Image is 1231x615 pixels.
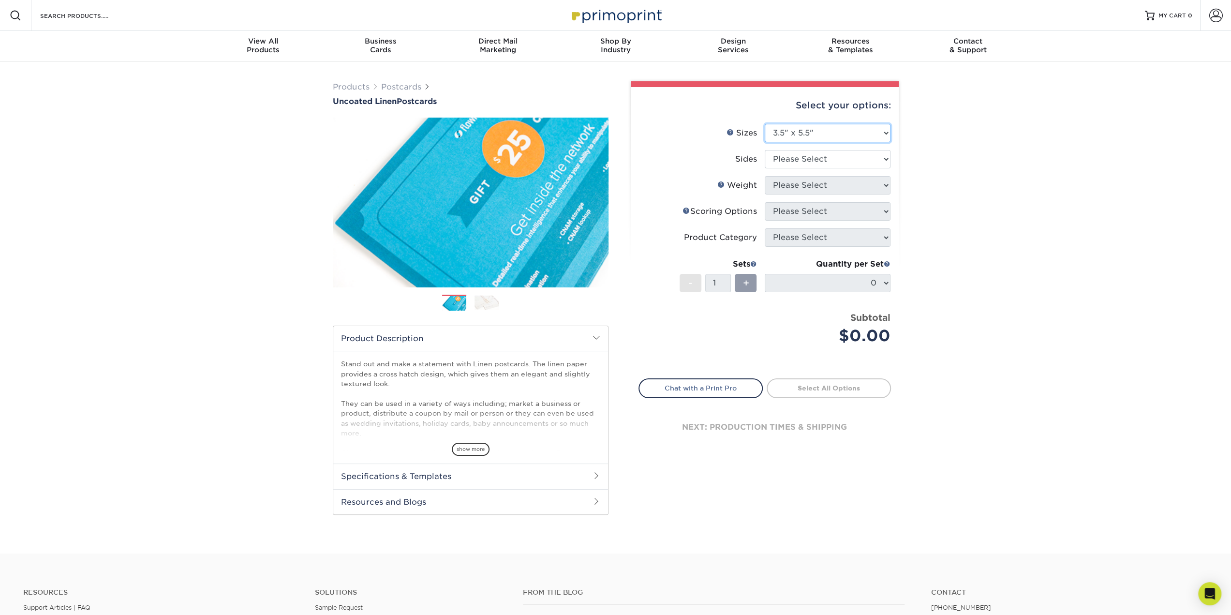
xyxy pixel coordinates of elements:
[767,378,891,398] a: Select All Options
[333,464,608,489] h2: Specifications & Templates
[322,37,439,45] span: Business
[452,443,489,456] span: show more
[742,276,749,290] span: +
[333,97,608,106] h1: Postcards
[205,37,322,54] div: Products
[205,31,322,62] a: View AllProducts
[1158,12,1186,20] span: MY CART
[523,588,905,597] h4: From the Blog
[341,359,600,507] p: Stand out and make a statement with Linen postcards. The linen paper provides a cross hatch desig...
[735,153,757,165] div: Sides
[850,312,890,323] strong: Subtotal
[23,588,300,597] h4: Resources
[333,97,397,106] span: Uncoated Linen
[439,31,557,62] a: Direct MailMarketing
[727,127,757,139] div: Sizes
[674,37,792,54] div: Services
[557,37,674,45] span: Shop By
[322,37,439,54] div: Cards
[909,37,1027,45] span: Contact
[1188,12,1192,19] span: 0
[909,37,1027,54] div: & Support
[322,31,439,62] a: BusinessCards
[674,31,792,62] a: DesignServices
[315,604,363,611] a: Sample Request
[684,232,757,243] div: Product Category
[442,295,466,312] img: Postcards 01
[567,5,664,26] img: Primoprint
[333,82,370,91] a: Products
[205,37,322,45] span: View All
[439,37,557,54] div: Marketing
[638,87,891,124] div: Select your options:
[792,31,909,62] a: Resources& Templates
[557,37,674,54] div: Industry
[2,585,82,612] iframe: Google Customer Reviews
[680,258,757,270] div: Sets
[674,37,792,45] span: Design
[333,326,608,351] h2: Product Description
[333,97,608,106] a: Uncoated LinenPostcards
[381,82,421,91] a: Postcards
[638,398,891,456] div: next: production times & shipping
[931,604,991,611] a: [PHONE_NUMBER]
[909,31,1027,62] a: Contact& Support
[792,37,909,45] span: Resources
[333,107,608,298] img: Uncoated Linen 01
[315,588,508,597] h4: Solutions
[557,31,674,62] a: Shop ByIndustry
[772,324,890,347] div: $0.00
[688,276,693,290] span: -
[475,295,499,310] img: Postcards 02
[638,378,763,398] a: Chat with a Print Pro
[333,489,608,514] h2: Resources and Blogs
[931,588,1208,597] a: Contact
[1198,582,1221,605] div: Open Intercom Messenger
[765,258,890,270] div: Quantity per Set
[439,37,557,45] span: Direct Mail
[682,206,757,217] div: Scoring Options
[717,180,757,191] div: Weight
[39,10,133,21] input: SEARCH PRODUCTS.....
[792,37,909,54] div: & Templates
